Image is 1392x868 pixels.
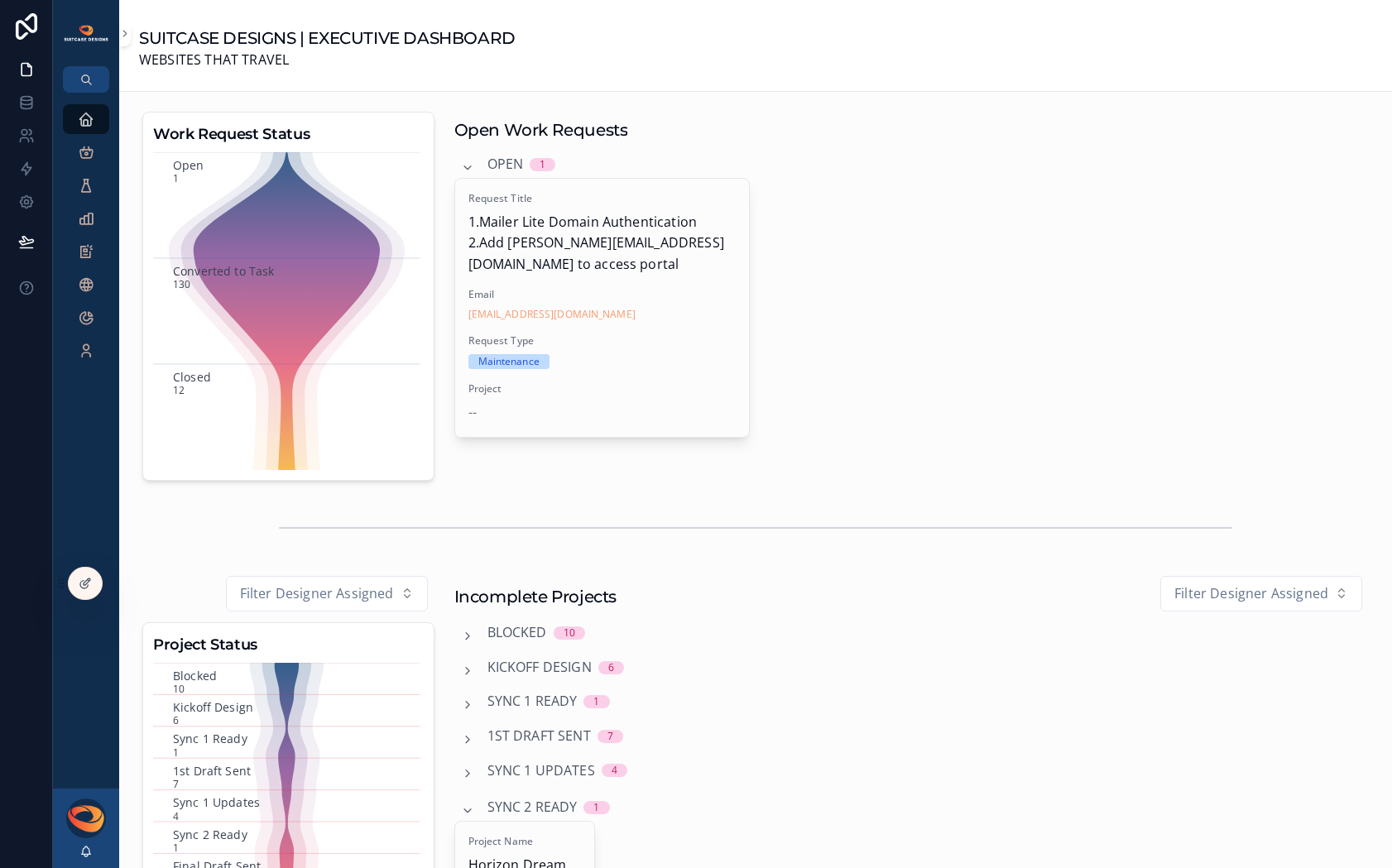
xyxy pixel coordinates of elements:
[608,661,614,674] div: 6
[173,777,179,791] text: 7
[153,633,424,656] h3: Project Status
[139,26,516,50] h1: SUITCASE DESIGNS | EXECUTIVE DASHBOARD
[454,178,751,438] a: Request Title1.Mailer Lite Domain Authentication 2.Add [PERSON_NAME][EMAIL_ADDRESS][DOMAIN_NAME] ...
[240,583,394,605] span: Filter Designer Assigned
[468,835,582,848] span: Project Name
[173,383,185,397] text: 12
[540,158,545,171] div: 1
[487,760,595,782] span: Sync 1 Updates
[487,622,547,644] span: Blocked
[226,576,428,612] button: Select Button
[468,192,737,205] span: Request Title
[173,746,179,760] text: 1
[173,841,179,855] text: 1
[487,797,578,818] span: Sync 2 Ready
[173,699,253,715] text: Kickoff Design
[63,24,109,42] img: App logo
[173,714,179,728] text: 6
[487,726,591,747] span: 1st Draft Sent
[487,657,592,679] span: Kickoff Design
[53,93,119,387] div: scrollable content
[153,122,424,146] h3: Work Request Status
[173,731,248,747] text: Sync 1 Ready
[139,50,516,71] span: WEBSITES THAT TRAVEL
[468,402,477,424] span: --
[468,212,737,276] span: 1.Mailer Lite Domain Authentication 2.Add [PERSON_NAME][EMAIL_ADDRESS][DOMAIN_NAME] to access portal
[468,308,636,321] a: [EMAIL_ADDRESS][DOMAIN_NAME]
[173,277,190,291] text: 130
[478,354,540,369] div: Maintenance
[1160,576,1362,612] button: Select Button
[454,585,617,608] h1: Incomplete Projects
[468,334,737,348] span: Request Type
[173,171,179,185] text: 1
[173,763,251,779] text: 1st Draft Sent
[173,668,217,683] text: Blocked
[607,730,613,743] div: 7
[173,368,211,384] text: Closed
[173,827,248,842] text: Sync 2 Ready
[612,764,617,777] div: 4
[173,682,185,696] text: 10
[173,156,204,172] text: Open
[173,262,275,278] text: Converted to Task
[468,288,737,301] span: Email
[564,626,575,640] div: 10
[173,809,179,823] text: 4
[487,691,578,712] span: Sync 1 Ready
[454,118,628,141] h1: Open Work Requests
[468,382,737,396] span: Project
[593,695,599,708] div: 1
[593,801,599,814] div: 1
[173,794,260,810] text: Sync 1 Updates
[487,154,524,175] span: Open
[1174,583,1328,605] span: Filter Designer Assigned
